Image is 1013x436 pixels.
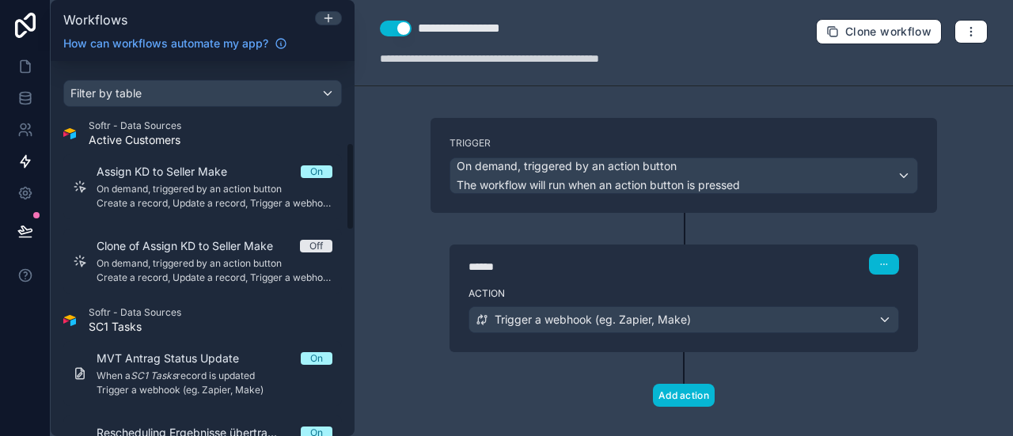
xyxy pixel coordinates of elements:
[469,287,899,300] label: Action
[816,19,942,44] button: Clone workflow
[63,36,268,51] span: How can workflows automate my app?
[495,312,691,328] span: Trigger a webhook (eg. Zapier, Make)
[457,178,740,191] span: The workflow will run when an action button is pressed
[469,306,899,333] button: Trigger a webhook (eg. Zapier, Make)
[57,36,294,51] a: How can workflows automate my app?
[450,157,918,194] button: On demand, triggered by an action buttonThe workflow will run when an action button is pressed
[450,137,918,150] label: Trigger
[457,158,677,174] span: On demand, triggered by an action button
[653,384,715,407] button: Add action
[845,25,931,39] span: Clone workflow
[63,12,127,28] span: Workflows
